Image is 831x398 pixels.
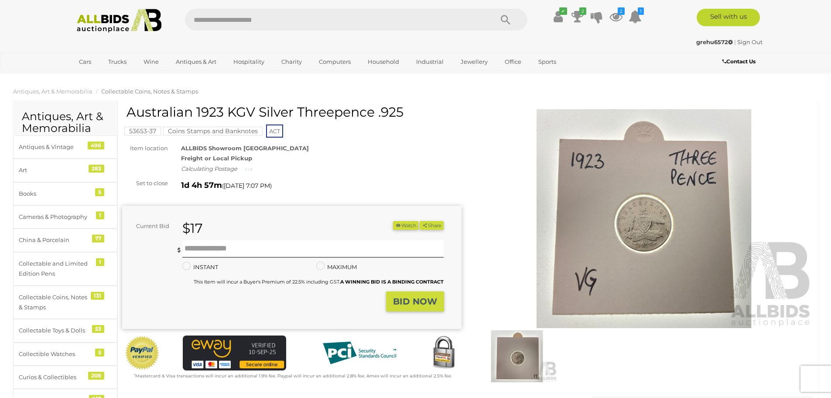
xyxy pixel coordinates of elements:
a: Curios & Collectibles 208 [13,366,117,389]
a: ✔ [552,9,565,24]
span: ACT [266,125,283,138]
a: Collectable and Limited Edition Pens 1 [13,252,117,286]
a: [GEOGRAPHIC_DATA] [73,69,147,83]
img: Official PayPal Seal [124,336,160,370]
img: small-loading.gif [245,167,252,172]
i: 2 [579,7,586,15]
div: Books [19,189,91,199]
div: 208 [88,372,104,380]
a: Jewellery [455,55,493,69]
i: Calculating Postage [181,165,237,172]
div: 283 [89,165,104,173]
div: 77 [92,235,104,242]
div: 1 [96,211,104,219]
a: Antiques & Vintage 496 [13,135,117,159]
div: Cameras & Photography [19,212,91,222]
small: Mastercard & Visa transactions will incur an additional 1.9% fee. Paypal will incur an additional... [134,373,452,379]
div: Item location [116,143,174,153]
a: Art 283 [13,159,117,182]
a: Antiques & Art [170,55,222,69]
b: A WINNING BID IS A BINDING CONTRACT [340,279,444,285]
a: Coins Stamps and Banknotes [163,128,263,135]
div: 5 [95,188,104,196]
a: Collectable Coins, Notes & Stamps [101,88,198,95]
a: 53653-37 [124,128,161,135]
div: Collectable Coins, Notes & Stamps [19,292,91,313]
div: Set to close [116,178,174,188]
strong: 1d 4h 57m [181,180,222,190]
button: Watch [393,221,418,230]
a: Collectable Coins, Notes & Stamps 131 [13,286,117,319]
a: Cameras & Photography 1 [13,205,117,228]
a: Collectible Watches 5 [13,343,117,366]
a: Hospitality [228,55,270,69]
strong: $17 [182,220,203,236]
a: Sign Out [737,38,763,45]
i: 2 [618,7,625,15]
div: Antiques & Vintage [19,142,91,152]
div: 496 [88,142,104,149]
a: Cars [73,55,97,69]
div: China & Porcelain [19,235,91,245]
i: ✔ [559,7,567,15]
a: Charity [276,55,308,69]
a: Wine [138,55,164,69]
i: 1 [638,7,644,15]
a: Sports [533,55,562,69]
div: Curios & Collectibles [19,372,91,382]
a: Trucks [103,55,132,69]
strong: Freight or Local Pickup [181,155,252,162]
div: 131 [91,292,104,300]
div: Collectible Watches [19,349,91,359]
div: Collectable and Limited Edition Pens [19,259,91,279]
a: 2 [571,9,584,24]
span: | [734,38,736,45]
button: Share [420,221,444,230]
img: PCI DSS compliant [316,336,403,370]
img: Australian 1923 KGV Silver Threepence .925 [477,330,557,382]
span: [DATE] 7:07 PM [224,182,270,190]
button: Search [484,9,527,31]
mark: 53653-37 [124,127,161,135]
a: Computers [313,55,356,69]
a: Contact Us [722,57,758,66]
h1: Australian 1923 KGV Silver Threepence .925 [127,105,459,119]
li: Watch this item [393,221,418,230]
small: This Item will incur a Buyer's Premium of 22.5% including GST. [194,279,444,285]
div: Art [19,165,91,175]
a: 1 [629,9,642,24]
a: Office [499,55,527,69]
span: ( ) [222,182,272,189]
a: 2 [609,9,622,24]
a: Industrial [410,55,449,69]
button: BID NOW [386,291,444,312]
strong: BID NOW [393,296,437,307]
label: INSTANT [182,262,218,272]
div: 1 [96,258,104,266]
b: Contact Us [722,58,756,65]
img: Secured by Rapid SSL [426,336,461,370]
div: 5 [95,349,104,356]
a: Antiques, Art & Memorabilia [13,88,92,95]
a: Collectable Toys & Dolls 53 [13,319,117,342]
img: Australian 1923 KGV Silver Threepence .925 [475,109,814,328]
img: Allbids.com.au [72,9,167,33]
label: MAXIMUM [316,262,357,272]
div: Current Bid [122,221,176,231]
div: Collectable Toys & Dolls [19,325,91,336]
strong: ALLBIDS Showroom [GEOGRAPHIC_DATA] [181,145,309,152]
a: Books 5 [13,182,117,205]
h2: Antiques, Art & Memorabilia [22,111,109,135]
mark: Coins Stamps and Banknotes [163,127,263,135]
div: 53 [92,325,104,333]
a: Household [362,55,405,69]
strong: grehu6572 [696,38,733,45]
a: China & Porcelain 77 [13,228,117,252]
a: Sell with us [697,9,760,26]
img: eWAY Payment Gateway [183,336,286,370]
a: grehu6572 [696,38,734,45]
